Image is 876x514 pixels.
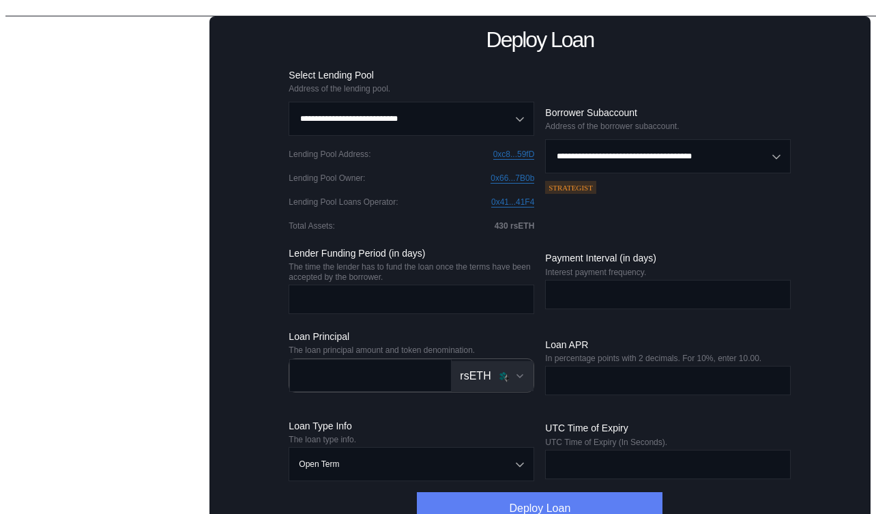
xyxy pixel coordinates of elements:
div: Lender Funding Period (in days) [289,247,534,259]
div: Loan Type Info [289,420,534,432]
button: Open menu [289,102,534,136]
div: Call Loan [33,259,185,275]
div: Collateral [24,415,70,427]
div: Open Term [299,459,339,469]
div: Interest payment frequency. [545,268,791,277]
div: Fund Loan [33,74,185,90]
div: Balance Collateral [24,438,113,450]
div: Lending Pool Loans Operator : [289,197,398,207]
button: Open menu [545,139,791,173]
img: kelprseth_32.png [497,370,509,382]
div: Withdraw to Lender [19,344,205,363]
div: Select Lending Pool [289,69,534,81]
button: Open menu [289,447,534,481]
div: Lending Pools [24,33,93,46]
div: Set Loan Fees [19,389,205,408]
div: Loan APR [545,339,791,351]
div: Change Loan APR [33,216,185,233]
img: svg+xml,%3c [503,374,511,382]
a: 0xc8...59fD [493,149,535,160]
a: 0x66...7B0b [491,173,534,184]
div: Pause Deposits and Withdrawals [33,183,185,212]
div: Set Loan Fees [33,238,185,254]
div: Set Withdrawal [19,367,205,386]
div: Total Assets : [289,221,334,231]
div: Accept Loan Principal [33,95,185,111]
div: Payment Interval (in days) [545,252,791,264]
div: Address of the lending pool. [289,84,534,94]
div: Loans [24,326,54,338]
div: Deploy Loan [33,53,185,69]
div: In percentage points with 2 decimals. For 10%, enter 10.00. [545,354,791,363]
div: UTC Time of Expiry (In Seconds). [545,438,791,447]
div: UTC Time of Expiry [545,422,791,434]
div: Loan Principal [289,330,534,343]
button: Open menu for selecting token for payment [452,361,534,391]
div: Deploy Loan [486,27,594,53]
a: 0x41...41F4 [491,197,534,208]
div: Borrower Subaccount [545,106,791,119]
div: Subaccounts [24,303,87,315]
div: The loan principal amount and token denomination. [289,345,534,355]
div: 430 rsETH [495,221,535,231]
div: The time the lender has to fund the loan once the terms have been accepted by the borrower. [289,262,534,282]
div: Set Loans Deployer and Operator [33,116,185,145]
div: The loan type info. [289,435,534,444]
div: rsETH [460,370,491,382]
div: Liquidate Loan [33,280,185,296]
div: STRATEGIST [545,181,596,193]
div: Update Processing Hour and Issuance Limits [33,149,185,178]
div: Lending Pool Owner : [289,173,365,183]
div: Lending Pool Address : [289,149,370,159]
div: Address of the borrower subaccount. [545,122,791,131]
